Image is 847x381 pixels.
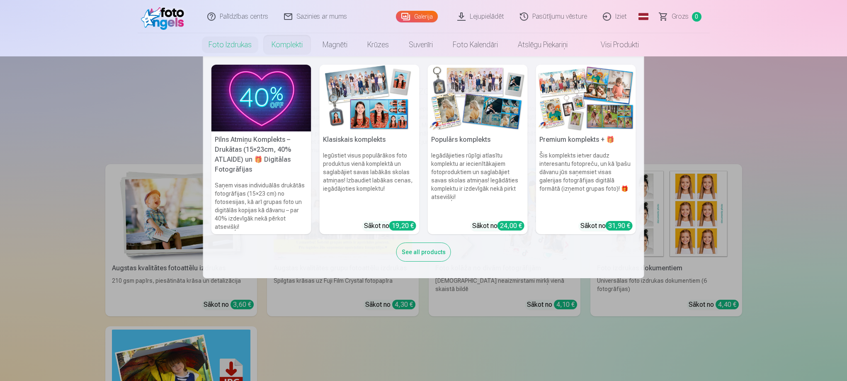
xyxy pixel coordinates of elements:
a: Populārs komplektsPopulārs komplektsIegādājieties rūpīgi atlasītu komplektu ar iecienītākajiem fo... [428,65,528,234]
h6: Iegādājieties rūpīgi atlasītu komplektu ar iecienītākajiem fotoproduktiem un saglabājiet savas sk... [428,148,528,218]
h6: Iegūstiet visus populārākos foto produktus vienā komplektā un saglabājiet savas labākās skolas at... [320,148,420,218]
a: Foto izdrukas [199,33,262,56]
a: Foto kalendāri [443,33,508,56]
h5: Populārs komplekts [428,131,528,148]
h6: Šis komplekts ietver daudz interesantu fotopreču, un kā īpašu dāvanu jūs saņemsiet visas galerija... [536,148,636,218]
span: 0 [692,12,701,22]
a: Klasiskais komplektsKlasiskais komplektsIegūstiet visus populārākos foto produktus vienā komplekt... [320,65,420,234]
div: Sākot no [580,221,633,231]
div: 24,00 € [498,221,524,231]
h5: Premium komplekts + 🎁 [536,131,636,148]
span: Grozs [672,12,689,22]
a: Pilns Atmiņu Komplekts – Drukātas (15×23cm, 40% ATLAIDE) un 🎁 Digitālas Fotogrāfijas Pilns Atmiņu... [211,65,311,234]
h6: Saņem visas individuālās drukātās fotogrāfijas (15×23 cm) no fotosesijas, kā arī grupas foto un d... [211,178,311,234]
a: Komplekti [262,33,313,56]
img: Premium komplekts + 🎁 [536,65,636,131]
img: Klasiskais komplekts [320,65,420,131]
a: Atslēgu piekariņi [508,33,578,56]
div: 31,90 € [606,221,633,231]
div: See all products [396,243,451,262]
a: See all products [396,247,451,256]
div: 19,20 € [389,221,416,231]
a: Krūzes [357,33,399,56]
h5: Klasiskais komplekts [320,131,420,148]
a: Premium komplekts + 🎁 Premium komplekts + 🎁Šis komplekts ietver daudz interesantu fotopreču, un k... [536,65,636,234]
div: Sākot no [472,221,524,231]
img: Pilns Atmiņu Komplekts – Drukātas (15×23cm, 40% ATLAIDE) un 🎁 Digitālas Fotogrāfijas [211,65,311,131]
a: Galerija [396,11,438,22]
div: Sākot no [364,221,416,231]
img: /fa1 [141,3,189,30]
a: Visi produkti [578,33,649,56]
h5: Pilns Atmiņu Komplekts – Drukātas (15×23cm, 40% ATLAIDE) un 🎁 Digitālas Fotogrāfijas [211,131,311,178]
a: Suvenīri [399,33,443,56]
img: Populārs komplekts [428,65,528,131]
a: Magnēti [313,33,357,56]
